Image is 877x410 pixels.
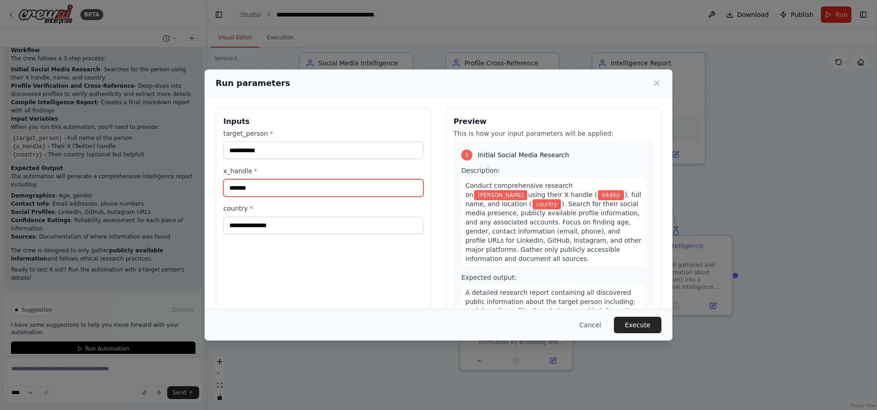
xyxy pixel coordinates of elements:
p: This is how your input parameters will be applied: [454,129,654,138]
span: Expected output: [461,274,517,281]
span: Conduct comprehensive research on [465,182,573,198]
span: Initial Social Media Research [478,150,569,160]
button: Cancel [572,317,608,333]
span: Variable: x_handle [598,190,624,200]
label: x_handle [223,166,423,176]
span: Variable: country [533,199,561,209]
h2: Run parameters [216,77,290,90]
span: using their X handle ( [528,191,597,198]
span: ). Search for their social media presence, publicly available profile information, and any associ... [465,200,641,262]
h3: Inputs [223,116,423,127]
span: Description: [461,167,500,174]
div: 1 [461,149,472,160]
label: country [223,204,423,213]
label: target_person [223,129,423,138]
span: A detailed research report containing all discovered public information about the target person i... [465,289,638,342]
span: Variable: target_person [474,190,527,200]
h3: Preview [454,116,654,127]
button: Execute [614,317,661,333]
